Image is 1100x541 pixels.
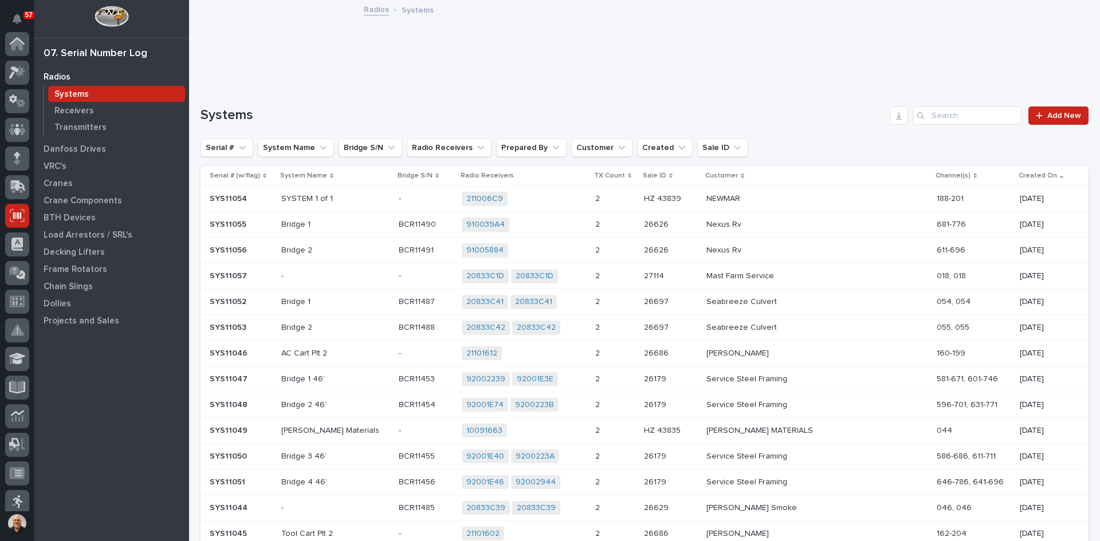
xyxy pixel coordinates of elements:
[281,220,390,230] p: Bridge 1
[399,527,403,539] p: -
[54,123,107,133] p: Transmitters
[644,269,666,281] p: 27114
[706,374,907,384] p: Service Steel Framing
[44,48,147,60] div: 07. Serial Number Log
[644,501,671,513] p: 26629
[399,295,437,307] p: BCR11487
[1028,106,1089,125] a: Add New
[937,400,1011,410] p: 596-701, 631-771
[516,271,553,281] a: 20833C1D
[34,295,189,312] a: Dollies
[466,271,504,281] a: 20833C1D
[281,452,390,461] p: Bridge 3 46'
[937,529,1011,539] p: 162-204
[44,247,105,258] p: Decking Lifters
[595,218,602,230] p: 2
[44,213,96,223] p: BTH Devices
[44,196,122,206] p: Crane Components
[466,194,503,204] a: 211006C9
[937,271,1011,281] p: 018, 018
[399,501,437,513] p: BCR11485
[466,426,502,436] a: 10091663
[595,398,602,410] p: 2
[364,2,389,15] a: Radios
[281,529,390,539] p: Tool Cart Plt 2
[595,424,602,436] p: 2
[595,372,602,384] p: 2
[706,246,907,255] p: Nexus Rv
[281,246,390,255] p: Bridge 2
[201,392,1089,418] tr: SYS11048SYS11048 Bridge 2 46'BCR11454BCR11454 92001E74 9200223B 22 2617926179 Service Steel Frami...
[201,418,1089,444] tr: SYS11049SYS11049 [PERSON_NAME] Materials-- 10091663 22 HZ 43835HZ 43835 [PERSON_NAME] MATERIALS04...
[1020,426,1070,436] p: [DATE]
[466,374,505,384] a: 92002239
[515,297,552,307] a: 20833C41
[937,374,1011,384] p: 581-671, 601-746
[34,243,189,260] a: Decking Lifters
[281,271,390,281] p: -
[706,323,907,333] p: Seabreeze Culvert
[1047,112,1081,120] span: Add New
[466,323,505,333] a: 20833C42
[399,475,438,487] p: BCR11456
[210,475,247,487] p: SYS11051
[210,269,249,281] p: SYS11057
[937,452,1011,461] p: 586-686, 611-711
[210,169,260,182] p: Serial # (w/flag)
[644,527,671,539] p: 26686
[210,218,249,230] p: SYS11055
[5,7,29,31] button: Notifications
[210,346,250,358] p: SYS11046
[937,246,1011,255] p: 611-696
[44,299,71,309] p: Dollies
[339,139,402,157] button: Bridge S/N
[644,398,669,410] p: 26179
[281,400,390,410] p: Bridge 2 46'
[201,139,253,157] button: Serial #
[210,372,250,384] p: SYS11047
[407,139,492,157] button: Radio Receivers
[595,527,602,539] p: 2
[399,398,438,410] p: BCR11454
[402,3,434,15] p: Systems
[595,243,602,255] p: 2
[201,212,1089,238] tr: SYS11055SYS11055 Bridge 1BCR11490BCR11490 910039A4 22 2662626626 Nexus Rv681-776[DATE]
[466,297,504,307] a: 20833C41
[201,107,885,124] h1: Systems
[466,452,504,461] a: 92001E40
[25,11,33,19] p: 57
[210,321,249,333] p: SYS11053
[34,157,189,175] a: VRC's
[210,243,249,255] p: SYS11056
[399,243,436,255] p: BCR11491
[281,426,390,436] p: [PERSON_NAME] Materials
[595,269,602,281] p: 2
[34,209,189,226] a: BTH Devices
[937,426,1011,436] p: 044
[705,169,738,182] p: Customer
[595,475,602,487] p: 2
[201,469,1089,495] tr: SYS11051SYS11051 Bridge 4 46'BCR11456BCR11456 92001E46 92002944 22 2617926179 Service Steel Frami...
[399,218,438,230] p: BCR11490
[34,226,189,243] a: Load Arrestors / SRL's
[399,449,437,461] p: BCR11455
[644,372,669,384] p: 26179
[258,139,334,157] button: System Name
[637,139,693,157] button: Created
[210,501,250,513] p: SYS11044
[937,503,1011,513] p: 046, 046
[201,289,1089,315] tr: SYS11052SYS11052 Bridge 1BCR11487BCR11487 20833C41 20833C41 22 2669726697 Seabreeze Culvert054, 0...
[697,139,748,157] button: Sale ID
[1020,220,1070,230] p: [DATE]
[281,194,390,204] p: SYSTEM 1 of 1
[706,426,907,436] p: [PERSON_NAME] MATERIALS
[1020,271,1070,281] p: [DATE]
[210,295,249,307] p: SYS11052
[706,220,907,230] p: Nexus Rv
[913,106,1022,125] div: Search
[595,321,602,333] p: 2
[1020,246,1070,255] p: [DATE]
[201,315,1089,341] tr: SYS11053SYS11053 Bridge 2BCR11488BCR11488 20833C42 20833C42 22 2669726697 Seabreeze Culvert055, 0...
[496,139,567,157] button: Prepared By
[34,278,189,295] a: Chain Slings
